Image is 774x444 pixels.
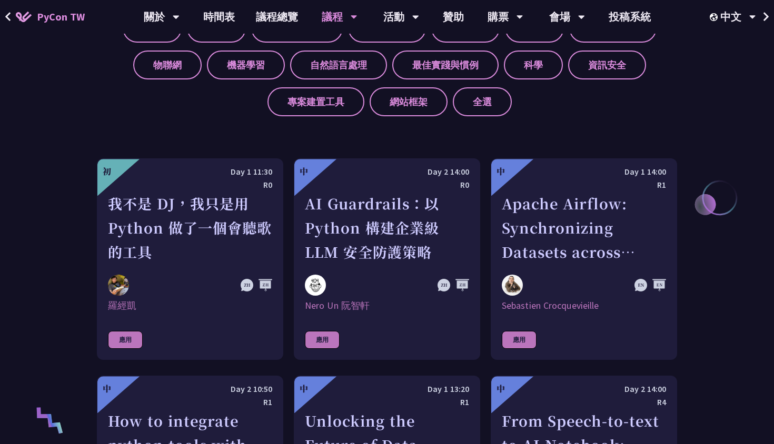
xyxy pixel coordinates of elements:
[370,87,448,116] label: 網站框架
[108,178,272,191] div: R0
[392,51,499,79] label: 最佳實踐與慣例
[294,158,480,360] a: 中 Day 2 14:00 R0 AI Guardrails：以 Python 構建企業級 LLM 安全防護策略 Nero Un 阮智軒 Nero Un 阮智軒 應用
[300,165,308,178] div: 中
[108,331,143,349] div: 應用
[37,9,85,25] span: PyCon TW
[502,178,666,191] div: R1
[491,158,677,360] a: 中 Day 1 14:00 R1 Apache Airflow: Synchronizing Datasets across Multiple instances Sebastien Crocq...
[305,275,326,296] img: Nero Un 阮智軒
[502,299,666,312] div: Sebastien Crocquevieille
[108,299,272,312] div: 羅經凱
[502,165,666,178] div: Day 1 14:00
[108,275,129,296] img: 羅經凱
[16,12,32,22] img: Home icon of PyCon TW 2025
[502,331,537,349] div: 應用
[497,165,505,178] div: 中
[108,165,272,178] div: Day 1 11:30
[305,396,469,409] div: R1
[710,13,720,21] img: Locale Icon
[568,51,646,79] label: 資訊安全
[502,275,523,296] img: Sebastien Crocquevieille
[305,382,469,396] div: Day 1 13:20
[305,178,469,191] div: R0
[267,87,364,116] label: 專案建置工具
[108,191,272,264] div: 我不是 DJ，我只是用 Python 做了一個會聽歌的工具
[504,51,563,79] label: 科學
[497,382,505,395] div: 中
[453,87,512,116] label: 全選
[305,191,469,264] div: AI Guardrails：以 Python 構建企業級 LLM 安全防護策略
[502,396,666,409] div: R4
[300,382,308,395] div: 中
[502,191,666,264] div: Apache Airflow: Synchronizing Datasets across Multiple instances
[103,165,111,178] div: 初
[305,165,469,178] div: Day 2 14:00
[108,396,272,409] div: R1
[5,4,95,30] a: PyCon TW
[133,51,202,79] label: 物聯網
[103,382,111,395] div: 中
[305,299,469,312] div: Nero Un 阮智軒
[108,382,272,396] div: Day 2 10:50
[207,51,285,79] label: 機器學習
[97,158,283,360] a: 初 Day 1 11:30 R0 我不是 DJ，我只是用 Python 做了一個會聽歌的工具 羅經凱 羅經凱 應用
[305,331,340,349] div: 應用
[502,382,666,396] div: Day 2 14:00
[290,51,387,79] label: 自然語言處理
